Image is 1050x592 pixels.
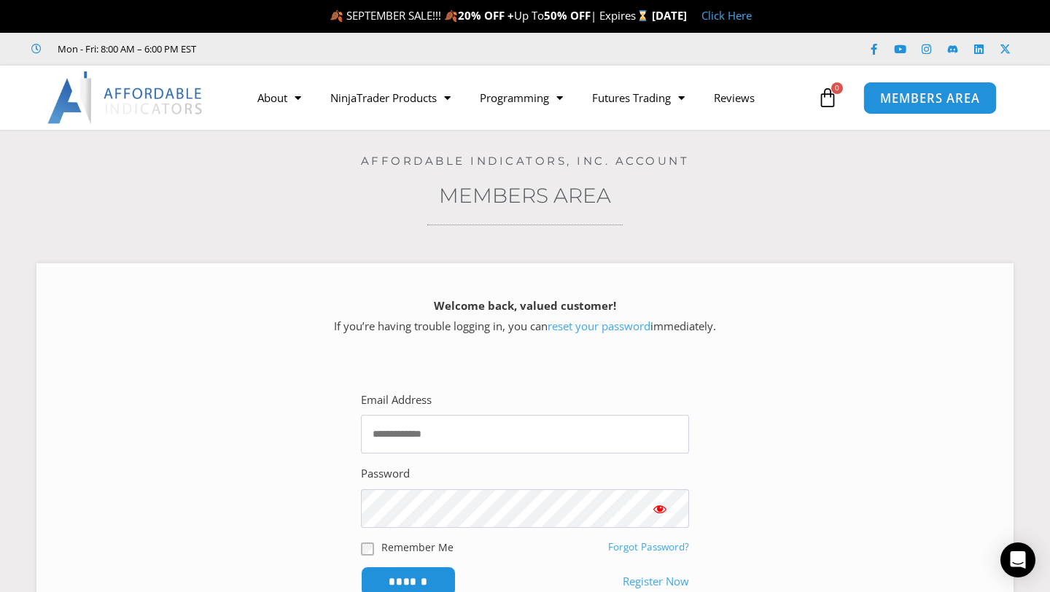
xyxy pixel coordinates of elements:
[577,81,699,114] a: Futures Trading
[631,489,689,528] button: Show password
[458,8,514,23] strong: 20% OFF +
[465,81,577,114] a: Programming
[361,464,410,484] label: Password
[544,8,591,23] strong: 50% OFF
[361,154,690,168] a: Affordable Indicators, Inc. Account
[316,81,465,114] a: NinjaTrader Products
[54,40,196,58] span: Mon - Fri: 8:00 AM – 6:00 PM EST
[1000,542,1035,577] div: Open Intercom Messenger
[863,81,996,114] a: MEMBERS AREA
[548,319,650,333] a: reset your password
[62,296,988,337] p: If you’re having trouble logging in, you can immediately.
[879,92,979,104] span: MEMBERS AREA
[243,81,316,114] a: About
[439,183,611,208] a: Members Area
[381,540,454,555] label: Remember Me
[637,10,648,21] img: ⌛
[831,82,843,94] span: 0
[217,42,435,56] iframe: Customer reviews powered by Trustpilot
[243,81,814,114] nav: Menu
[434,298,616,313] strong: Welcome back, valued customer!
[330,8,651,23] span: 🍂 SEPTEMBER SALE!!! 🍂 Up To | Expires
[361,390,432,410] label: Email Address
[701,8,752,23] a: Click Here
[623,572,689,592] a: Register Now
[699,81,769,114] a: Reviews
[652,8,687,23] strong: [DATE]
[608,540,689,553] a: Forgot Password?
[47,71,204,124] img: LogoAI | Affordable Indicators – NinjaTrader
[796,77,860,119] a: 0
